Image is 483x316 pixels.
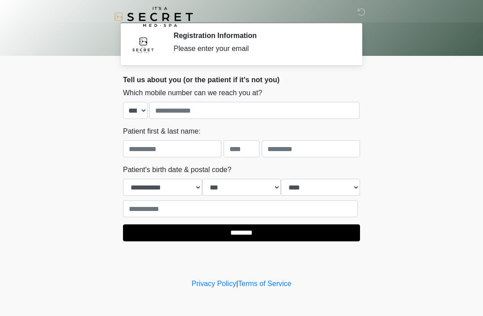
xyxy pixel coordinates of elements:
img: Agent Avatar [130,31,157,58]
h2: Registration Information [174,31,347,40]
a: Privacy Policy [192,280,237,287]
div: Please enter your email [174,43,347,54]
a: Terms of Service [238,280,291,287]
img: It's A Secret Med Spa Logo [114,7,193,27]
h2: Tell us about you (or the patient if it's not you) [123,76,360,84]
a: | [236,280,238,287]
label: Which mobile number can we reach you at? [123,88,262,98]
label: Patient's birth date & postal code? [123,164,231,175]
label: Patient first & last name: [123,126,200,137]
